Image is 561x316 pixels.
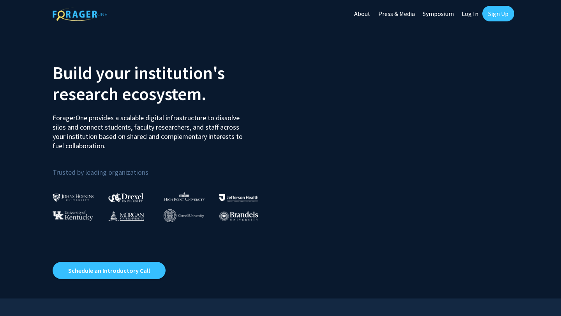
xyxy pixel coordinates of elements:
img: Drexel University [108,193,143,202]
img: High Point University [164,191,205,201]
p: ForagerOne provides a scalable digital infrastructure to dissolve silos and connect students, fac... [53,107,248,151]
img: University of Kentucky [53,211,93,221]
img: Thomas Jefferson University [219,194,258,202]
a: Opens in a new tab [53,262,166,279]
a: Sign Up [482,6,514,21]
img: Johns Hopkins University [53,193,94,202]
p: Trusted by leading organizations [53,157,275,178]
h2: Build your institution's research ecosystem. [53,62,275,104]
img: ForagerOne Logo [53,7,107,21]
img: Brandeis University [219,211,258,221]
img: Cornell University [164,209,204,222]
img: Morgan State University [108,211,144,221]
